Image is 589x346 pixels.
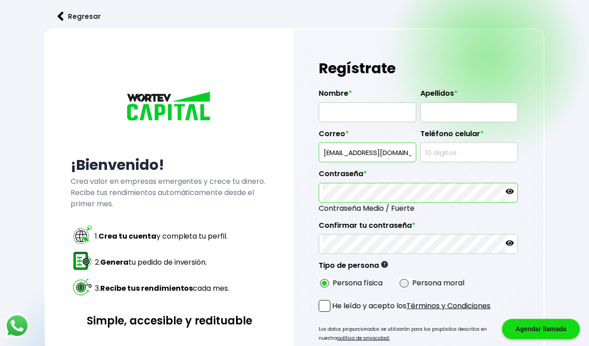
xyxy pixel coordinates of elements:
a: flecha izquierdaRegresar [44,4,545,28]
label: Teléfono celular [420,129,518,143]
label: Tipo de persona [319,261,388,275]
img: paso 3 [72,276,93,297]
button: Regresar [44,4,114,28]
label: Correo [319,129,416,143]
img: logo_wortev_capital [125,90,214,124]
strong: Crea tu cuenta [98,231,156,241]
h3: Simple, accesible y redituable [71,313,269,328]
a: política de privacidad. [337,335,390,342]
p: Crea valor en empresas emergentes y crece tu dinero. Recibe tus rendimientos automáticamente desd... [71,176,269,209]
label: Persona física [333,277,383,288]
td: 2. tu pedido de inversión. [94,250,230,275]
strong: Genera [100,257,129,267]
label: Persona moral [412,277,464,288]
span: Contraseña Medio / Fuerte [319,203,518,214]
img: gfR76cHglkPwleuBLjWdxeZVvX9Wp6JBDmjRYY8JYDQn16A2ICN00zLTgIroGa6qie5tIuWH7V3AapTKqzv+oMZsGfMUqL5JM... [381,261,388,268]
a: Términos y Condiciones [406,301,491,311]
img: paso 1 [72,224,93,245]
input: inversionista@gmail.com [323,143,412,162]
p: Los datos proporcionados se utilizarán para los propósitos descritos en nuestra [319,325,518,343]
label: Nombre [319,89,416,102]
strong: Recibe tus rendimientos [100,283,193,293]
h1: Regístrate [319,55,518,82]
label: Confirmar tu contraseña [319,221,518,235]
td: 3. cada mes. [94,276,230,301]
p: He leído y acepto los [332,300,491,311]
label: Apellidos [420,89,518,102]
img: flecha izquierda [58,12,64,21]
img: paso 2 [72,250,93,271]
input: 10 dígitos [424,143,514,162]
div: Agendar llamada [502,319,580,339]
label: Contraseña [319,169,518,183]
td: 1. y completa tu perfil. [94,224,230,249]
img: logos_whatsapp-icon.242b2217.svg [4,313,30,338]
h2: ¡Bienvenido! [71,154,269,176]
